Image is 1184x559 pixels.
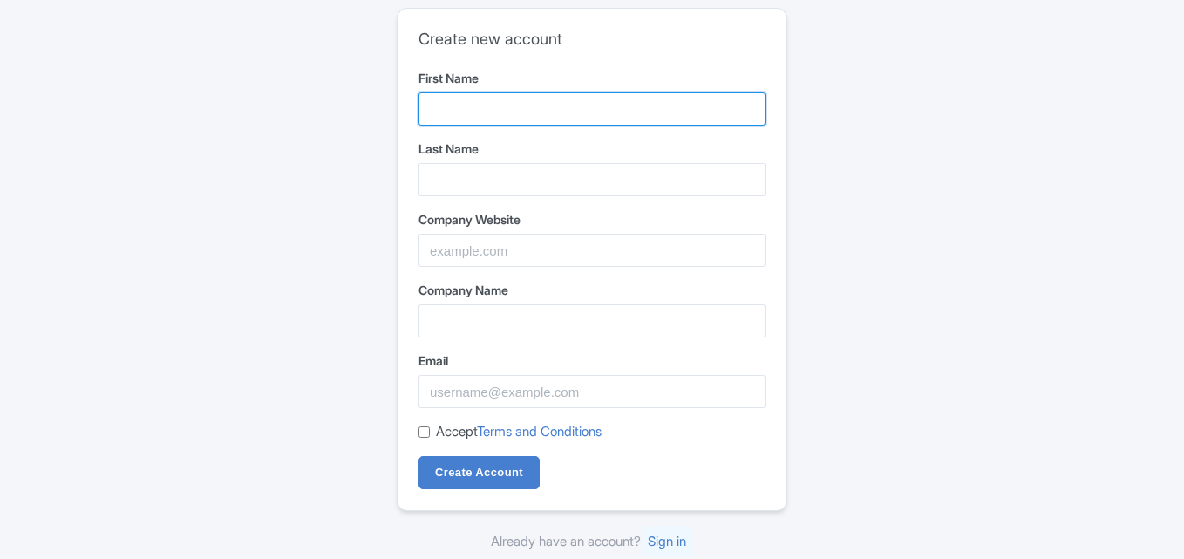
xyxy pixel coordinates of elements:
input: username@example.com [418,375,766,408]
label: Accept [436,422,602,442]
label: Company Name [418,281,766,299]
label: Last Name [418,140,766,158]
h2: Create new account [418,30,766,49]
input: example.com [418,234,766,267]
label: Company Website [418,210,766,228]
label: Email [418,351,766,370]
a: Terms and Conditions [477,423,602,440]
input: Create Account [418,456,540,489]
a: Sign in [641,526,693,556]
label: First Name [418,69,766,87]
div: Already have an account? [397,532,787,552]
